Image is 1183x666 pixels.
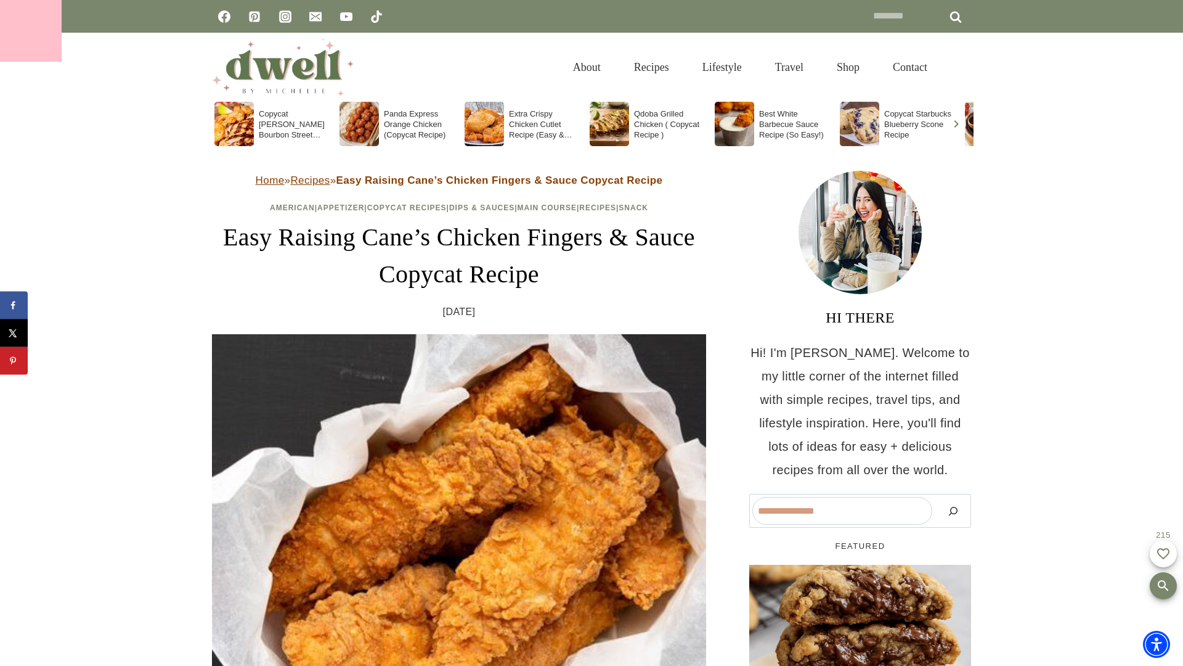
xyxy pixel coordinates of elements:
[270,203,315,212] a: American
[749,306,971,329] h3: HI THERE
[518,203,577,212] a: Main Course
[242,4,267,29] a: Pinterest
[556,46,944,89] nav: Primary Navigation
[334,4,359,29] a: YouTube
[256,175,663,186] span: » »
[449,203,514,212] a: Dips & Sauces
[336,175,662,186] strong: Easy Raising Cane’s Chicken Fingers & Sauce Copycat Recipe
[273,4,298,29] a: Instagram
[212,4,237,29] a: Facebook
[749,540,971,553] h5: FEATURED
[556,46,617,89] a: About
[212,219,706,293] h1: Easy Raising Cane’s Chicken Fingers & Sauce Copycat Recipe
[290,175,330,186] a: Recipes
[256,175,285,186] a: Home
[317,203,364,212] a: Appetizer
[364,4,389,29] a: TikTok
[758,46,820,89] a: Travel
[686,46,758,89] a: Lifestyle
[367,203,447,212] a: Copycat Recipes
[749,341,971,482] p: Hi! I'm [PERSON_NAME]. Welcome to my little corner of the internet filled with simple recipes, tr...
[443,303,476,321] time: [DATE]
[617,46,686,89] a: Recipes
[1143,631,1170,658] div: Accessibility Menu
[579,203,616,212] a: Recipes
[876,46,944,89] a: Contact
[212,39,354,96] img: DWELL by michelle
[303,4,328,29] a: Email
[619,203,648,212] a: Snack
[270,203,648,212] span: | | | | | |
[820,46,876,89] a: Shop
